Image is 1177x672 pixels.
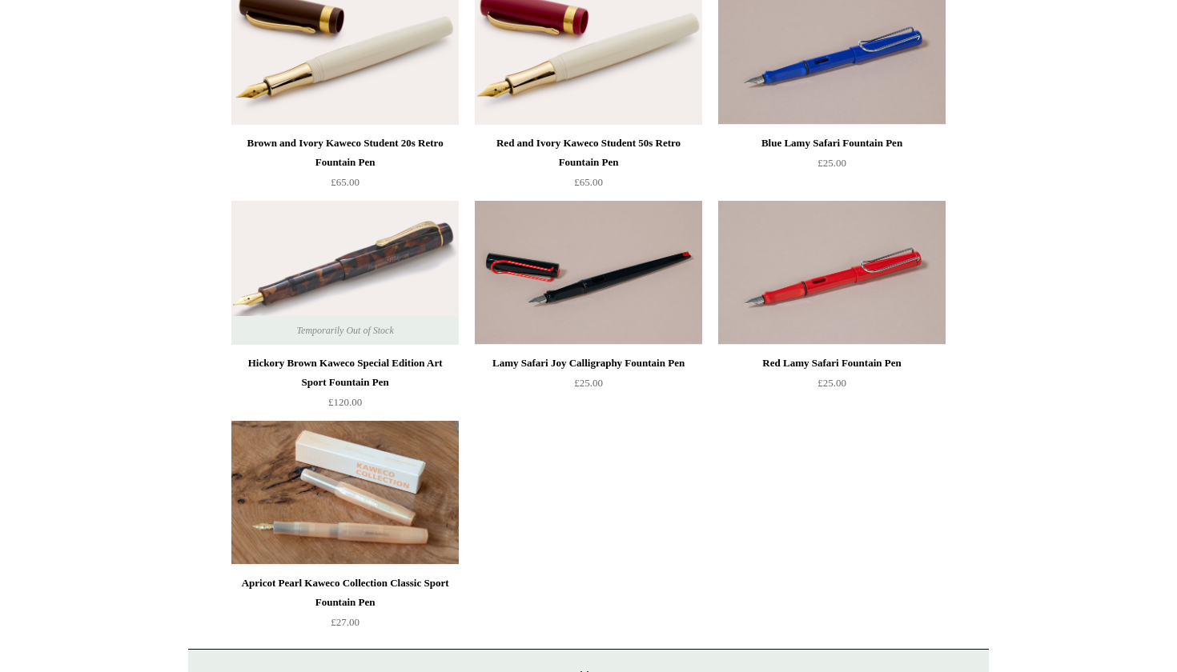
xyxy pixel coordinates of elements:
span: £25.00 [574,377,603,389]
a: Red Lamy Safari Fountain Pen £25.00 [718,354,946,419]
a: Apricot Pearl Kaweco Collection Classic Sport Fountain Pen Apricot Pearl Kaweco Collection Classi... [231,421,459,565]
div: Red Lamy Safari Fountain Pen [722,354,942,373]
span: £25.00 [817,377,846,389]
div: Apricot Pearl Kaweco Collection Classic Sport Fountain Pen [235,574,455,612]
div: Lamy Safari Joy Calligraphy Fountain Pen [479,354,698,373]
div: Hickory Brown Kaweco Special Edition Art Sport Fountain Pen [235,354,455,392]
a: Red and Ivory Kaweco Student 50s Retro Fountain Pen £65.00 [475,134,702,199]
img: Lamy Safari Joy Calligraphy Fountain Pen [475,201,702,345]
a: Lamy Safari Joy Calligraphy Fountain Pen £25.00 [475,354,702,419]
span: £65.00 [574,176,603,188]
img: Hickory Brown Kaweco Special Edition Art Sport Fountain Pen [231,201,459,345]
a: Red Lamy Safari Fountain Pen Red Lamy Safari Fountain Pen [718,201,946,345]
div: Blue Lamy Safari Fountain Pen [722,134,942,153]
img: Apricot Pearl Kaweco Collection Classic Sport Fountain Pen [231,421,459,565]
img: Red Lamy Safari Fountain Pen [718,201,946,345]
a: Hickory Brown Kaweco Special Edition Art Sport Fountain Pen £120.00 [231,354,459,419]
span: £120.00 [328,396,362,408]
a: Apricot Pearl Kaweco Collection Classic Sport Fountain Pen £27.00 [231,574,459,639]
span: £27.00 [331,616,360,628]
a: Lamy Safari Joy Calligraphy Fountain Pen Lamy Safari Joy Calligraphy Fountain Pen [475,201,702,345]
a: Hickory Brown Kaweco Special Edition Art Sport Fountain Pen Hickory Brown Kaweco Special Edition ... [231,201,459,345]
span: £65.00 [331,176,360,188]
a: Blue Lamy Safari Fountain Pen £25.00 [718,134,946,199]
a: Brown and Ivory Kaweco Student 20s Retro Fountain Pen £65.00 [231,134,459,199]
span: £25.00 [817,157,846,169]
div: Red and Ivory Kaweco Student 50s Retro Fountain Pen [479,134,698,172]
div: Brown and Ivory Kaweco Student 20s Retro Fountain Pen [235,134,455,172]
span: Temporarily Out of Stock [280,316,409,345]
